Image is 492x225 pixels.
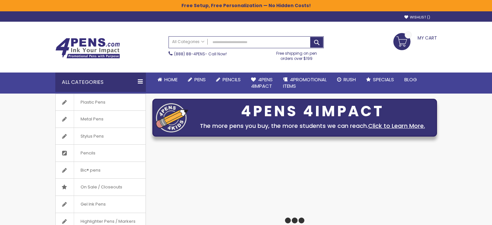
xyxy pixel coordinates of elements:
[169,37,208,47] a: All Categories
[164,76,178,83] span: Home
[223,76,241,83] span: Pencils
[373,76,394,83] span: Specials
[183,73,211,87] a: Pens
[404,76,417,83] span: Blog
[172,39,204,44] span: All Categories
[404,15,430,20] a: Wishlist
[269,48,324,61] div: Free shipping on pen orders over $199
[56,162,146,179] a: Bic® pens
[74,162,107,179] span: Bic® pens
[74,94,112,111] span: Plastic Pens
[283,76,327,89] span: 4PROMOTIONAL ITEMS
[56,94,146,111] a: Plastic Pens
[74,179,129,196] span: On Sale / Closeouts
[211,73,246,87] a: Pencils
[399,73,422,87] a: Blog
[344,76,356,83] span: Rush
[74,128,110,145] span: Stylus Pens
[74,145,102,162] span: Pencils
[251,76,273,89] span: 4Pens 4impact
[55,73,146,92] div: All Categories
[56,179,146,196] a: On Sale / Closeouts
[278,73,332,94] a: 4PROMOTIONALITEMS
[56,196,146,213] a: Gel Ink Pens
[332,73,361,87] a: Rush
[56,145,146,162] a: Pencils
[74,196,112,213] span: Gel Ink Pens
[246,73,278,94] a: 4Pens4impact
[152,73,183,87] a: Home
[74,111,110,128] span: Metal Pens
[174,51,227,57] span: - Call Now!
[361,73,399,87] a: Specials
[56,128,146,145] a: Stylus Pens
[191,105,433,118] div: 4PENS 4IMPACT
[191,121,433,130] div: The more pens you buy, the more students we can reach.
[156,103,188,132] img: four_pen_logo.png
[368,122,425,130] a: Click to Learn More.
[56,111,146,128] a: Metal Pens
[55,38,120,59] img: 4Pens Custom Pens and Promotional Products
[174,51,205,57] a: (888) 88-4PENS
[194,76,206,83] span: Pens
